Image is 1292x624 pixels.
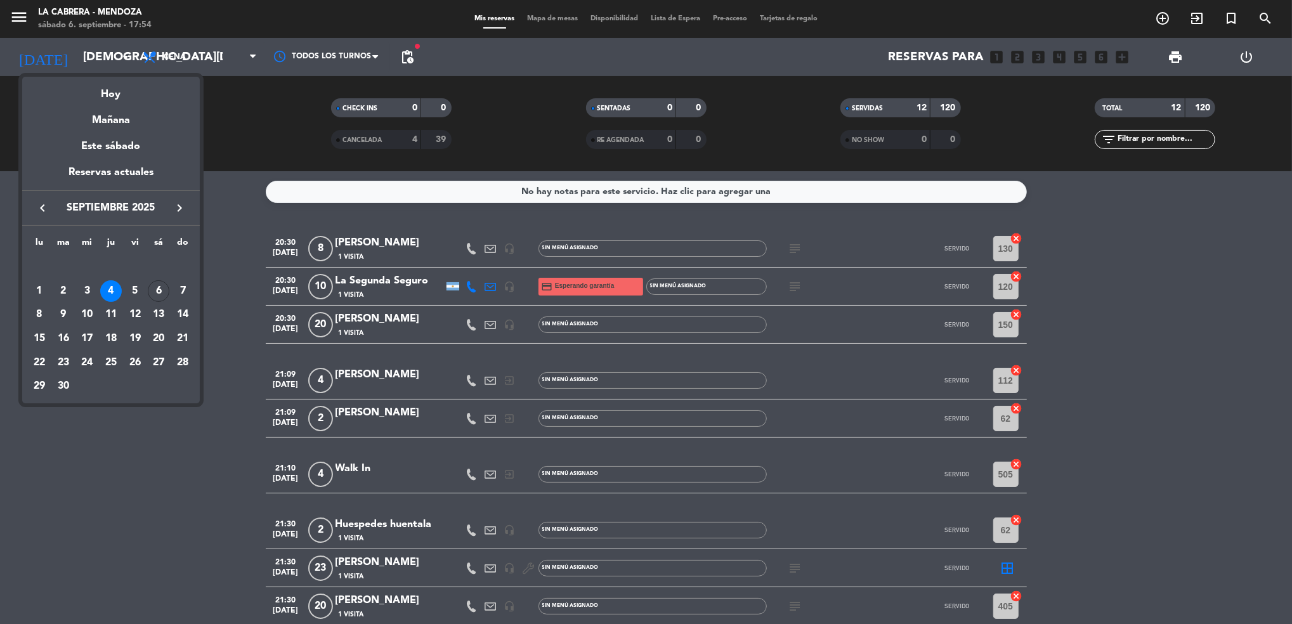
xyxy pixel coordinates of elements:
[148,304,169,325] div: 13
[54,200,168,216] span: septiembre 2025
[171,235,195,255] th: domingo
[123,302,147,327] td: 12 de septiembre de 2025
[171,302,195,327] td: 14 de septiembre de 2025
[35,200,50,216] i: keyboard_arrow_left
[53,280,74,302] div: 2
[171,327,195,351] td: 21 de septiembre de 2025
[123,327,147,351] td: 19 de septiembre de 2025
[148,352,169,374] div: 27
[53,352,74,374] div: 23
[27,302,51,327] td: 8 de septiembre de 2025
[148,280,169,302] div: 6
[123,351,147,375] td: 26 de septiembre de 2025
[76,328,98,349] div: 17
[172,304,193,325] div: 14
[53,328,74,349] div: 16
[76,304,98,325] div: 10
[124,280,146,302] div: 5
[51,327,75,351] td: 16 de septiembre de 2025
[75,302,99,327] td: 10 de septiembre de 2025
[27,255,195,279] td: SEP.
[76,352,98,374] div: 24
[99,279,123,303] td: 4 de septiembre de 2025
[124,352,146,374] div: 26
[99,235,123,255] th: jueves
[27,279,51,303] td: 1 de septiembre de 2025
[75,235,99,255] th: miércoles
[75,351,99,375] td: 24 de septiembre de 2025
[147,235,171,255] th: sábado
[53,375,74,397] div: 30
[172,328,193,349] div: 21
[100,304,122,325] div: 11
[51,302,75,327] td: 9 de septiembre de 2025
[75,327,99,351] td: 17 de septiembre de 2025
[27,327,51,351] td: 15 de septiembre de 2025
[147,327,171,351] td: 20 de septiembre de 2025
[31,200,54,216] button: keyboard_arrow_left
[99,302,123,327] td: 11 de septiembre de 2025
[53,304,74,325] div: 9
[123,279,147,303] td: 5 de septiembre de 2025
[100,328,122,349] div: 18
[27,351,51,375] td: 22 de septiembre de 2025
[148,328,169,349] div: 20
[51,351,75,375] td: 23 de septiembre de 2025
[147,302,171,327] td: 13 de septiembre de 2025
[22,129,200,164] div: Este sábado
[76,280,98,302] div: 3
[51,374,75,398] td: 30 de septiembre de 2025
[171,351,195,375] td: 28 de septiembre de 2025
[22,77,200,103] div: Hoy
[99,327,123,351] td: 18 de septiembre de 2025
[29,304,50,325] div: 8
[27,235,51,255] th: lunes
[123,235,147,255] th: viernes
[147,351,171,375] td: 27 de septiembre de 2025
[29,352,50,374] div: 22
[172,352,193,374] div: 28
[75,279,99,303] td: 3 de septiembre de 2025
[147,279,171,303] td: 6 de septiembre de 2025
[51,279,75,303] td: 2 de septiembre de 2025
[99,351,123,375] td: 25 de septiembre de 2025
[168,200,191,216] button: keyboard_arrow_right
[124,328,146,349] div: 19
[22,103,200,129] div: Mañana
[171,279,195,303] td: 7 de septiembre de 2025
[172,280,193,302] div: 7
[27,374,51,398] td: 29 de septiembre de 2025
[29,328,50,349] div: 15
[100,280,122,302] div: 4
[124,304,146,325] div: 12
[29,375,50,397] div: 29
[51,235,75,255] th: martes
[172,200,187,216] i: keyboard_arrow_right
[22,164,200,190] div: Reservas actuales
[29,280,50,302] div: 1
[100,352,122,374] div: 25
